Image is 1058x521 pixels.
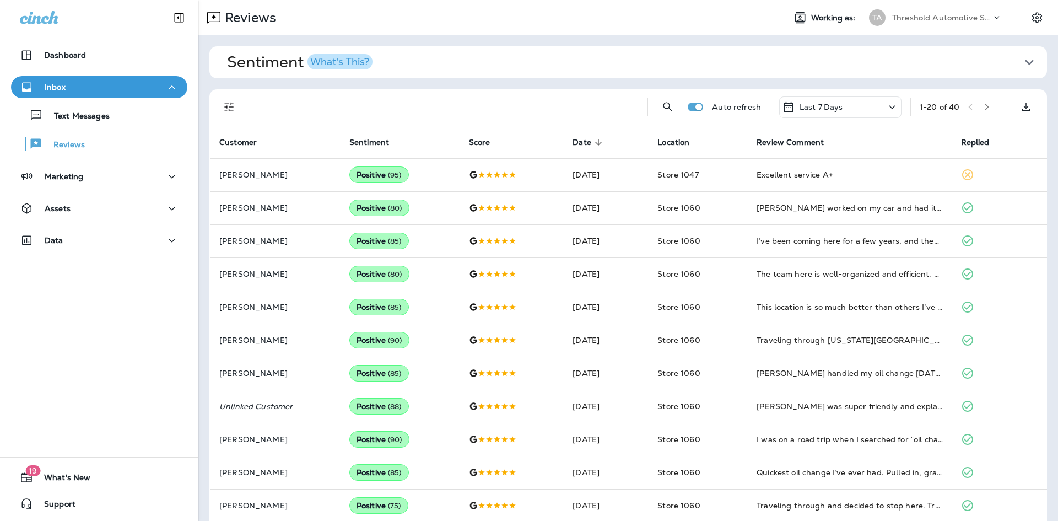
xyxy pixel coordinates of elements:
td: [DATE] [564,257,649,291]
p: Dashboard [44,51,86,60]
button: Dashboard [11,44,187,66]
button: Marketing [11,165,187,187]
button: Collapse Sidebar [164,7,195,29]
button: Filters [218,96,240,118]
button: 19What's New [11,466,187,488]
button: Inbox [11,76,187,98]
span: Store 1060 [657,335,700,345]
p: [PERSON_NAME] [219,303,332,311]
span: Store 1060 [657,203,700,213]
span: ( 80 ) [388,203,402,213]
td: [DATE] [564,456,649,489]
span: Customer [219,137,271,147]
div: Traveling through and decided to stop here. Treated me like a regular customer, and I appreciated... [757,500,943,511]
p: Marketing [45,172,83,181]
span: Sentiment [349,137,403,147]
span: ( 90 ) [388,435,402,444]
div: Positive [349,233,409,249]
p: [PERSON_NAME] [219,170,332,179]
div: Positive [349,365,409,382]
span: Location [657,138,689,147]
span: Store 1060 [657,434,700,444]
span: Support [33,499,75,513]
span: Review Comment [757,138,824,147]
div: Traveling through Idaho Falls and stopped here for an oil change. They had me out in less than 15... [757,335,943,346]
div: What's This? [310,57,369,67]
p: Assets [45,204,71,213]
p: Last 7 Days [800,103,843,111]
div: Positive [349,299,409,315]
div: Quickest oil change I’ve ever had. Pulled in, grabbed a coffee, and before I knew it, they were d... [757,467,943,478]
td: [DATE] [564,158,649,191]
div: Positive [349,332,409,348]
span: ( 85 ) [388,468,402,477]
p: [PERSON_NAME] [219,369,332,378]
p: [PERSON_NAME] [219,468,332,477]
div: TA [869,9,886,26]
span: Working as: [811,13,858,23]
button: Search Reviews [657,96,679,118]
h1: Sentiment [227,53,373,72]
td: [DATE] [564,224,649,257]
div: Positive [349,166,409,183]
p: Data [45,236,63,245]
p: Inbox [45,83,66,92]
td: [DATE] [564,423,649,456]
span: ( 85 ) [388,237,402,246]
span: Store 1060 [657,401,700,411]
span: Location [657,137,704,147]
p: [PERSON_NAME] [219,435,332,444]
p: [PERSON_NAME] [219,270,332,278]
div: Positive [349,200,409,216]
span: Date [573,137,606,147]
p: Threshold Automotive Service dba Grease Monkey [892,13,991,22]
span: Store 1060 [657,236,700,246]
td: [DATE] [564,291,649,324]
button: Settings [1027,8,1047,28]
p: Auto refresh [712,103,761,111]
td: [DATE] [564,390,649,423]
div: This location is so much better than others I’ve tried. The staff actually respects your time and... [757,302,943,313]
div: Excellent service A+ [757,169,943,180]
div: The team here is well-organized and efficient. Definitely faster than other places I’ve been. [757,268,943,280]
td: [DATE] [564,357,649,390]
button: Text Messages [11,104,187,127]
span: Review Comment [757,137,838,147]
span: Store 1060 [657,302,700,312]
button: What's This? [307,54,373,69]
span: Store 1060 [657,269,700,279]
div: Positive [349,497,408,514]
button: Assets [11,197,187,219]
span: ( 88 ) [388,402,402,411]
span: 19 [25,465,40,476]
span: Replied [961,138,990,147]
span: Store 1060 [657,501,700,511]
td: [DATE] [564,191,649,224]
span: ( 85 ) [388,369,402,378]
td: [DATE] [564,324,649,357]
p: [PERSON_NAME] [219,203,332,212]
div: Positive [349,398,409,415]
span: Score [469,138,490,147]
span: ( 95 ) [388,170,402,180]
span: Date [573,138,591,147]
div: Positive [349,266,409,282]
div: Positive [349,464,409,481]
p: [PERSON_NAME] [219,237,332,245]
span: ( 80 ) [388,270,402,279]
div: Nate was super friendly and explained what they were doing in plain terms. Honest service and no ... [757,401,943,412]
span: ( 85 ) [388,303,402,312]
div: Joseph handled my oil change today and did a great job. He even pointed out a filter that would n... [757,368,943,379]
span: Score [469,137,505,147]
span: Replied [961,137,1004,147]
p: [PERSON_NAME] [219,501,332,510]
div: I’ve been coming here for a few years, and they’ve never let me down. The crew is always quick, h... [757,235,943,246]
div: Joseph worked on my car and had it finished before I could check all my messages. Very professional. [757,202,943,213]
p: [PERSON_NAME] [219,336,332,345]
p: Text Messages [43,111,110,122]
button: Data [11,229,187,251]
span: Customer [219,138,257,147]
span: Store 1060 [657,468,700,477]
span: Store 1047 [657,170,698,180]
button: Export as CSV [1015,96,1037,118]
